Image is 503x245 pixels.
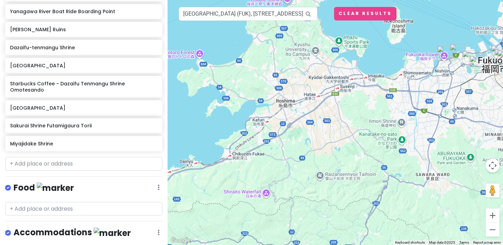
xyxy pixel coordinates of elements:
button: Drag Pegman onto the map to open Street View [486,184,500,197]
img: marker [37,183,74,193]
div: Boathouse Ohori Park [462,51,477,66]
h4: Accommodations [14,227,131,238]
span: Map data ©2025 [429,240,455,244]
h6: [GEOGRAPHIC_DATA] [10,105,157,111]
img: Google [169,236,192,245]
h6: [GEOGRAPHIC_DATA] [10,62,157,69]
h6: Starbucks Coffee - Dazaifu Tenmangu Shrine Omotesando [10,81,157,93]
h6: [PERSON_NAME] Ruins [10,26,157,33]
button: Map camera controls [486,159,500,172]
input: + Add place or address [5,157,162,171]
h6: Sakurai Shrine Futamigaura Torii [10,122,157,129]
input: Search a place [179,7,317,21]
button: Zoom in [486,209,500,222]
div: Fukuoka Castle Ruins [469,56,485,71]
a: Report a map error [473,240,501,244]
a: Open this area in Google Maps (opens a new window) [169,236,192,245]
a: Terms (opens in new tab) [459,240,469,244]
div: teamLab Forest Fukuoka [450,44,465,59]
input: + Add place or address [5,202,162,216]
button: Clear Results [334,7,397,20]
div: Fukuoka Tower [437,46,452,61]
h6: Miyajidake Shrine [10,141,157,147]
button: Zoom out [486,223,500,237]
img: marker [94,228,131,238]
h6: Dazaifu-tenmangu Shrine [10,44,157,51]
h6: Yanagawa River Boat Ride Boarding Point [10,8,157,15]
button: Keyboard shortcuts [395,240,425,245]
h4: Food [14,182,74,194]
